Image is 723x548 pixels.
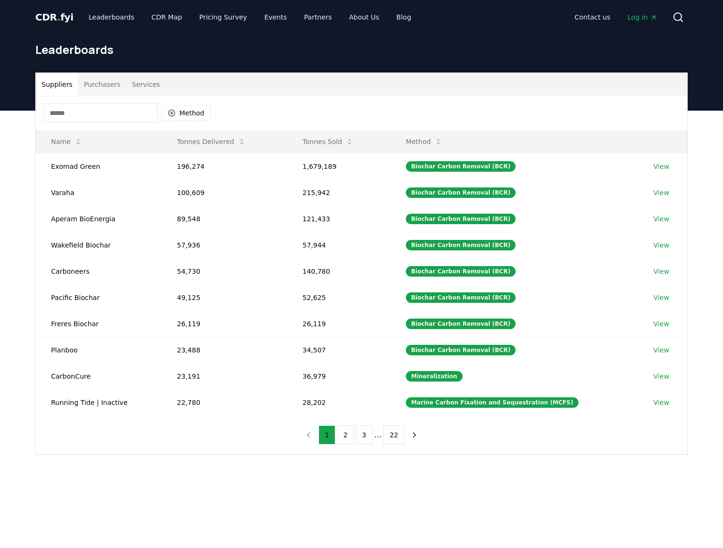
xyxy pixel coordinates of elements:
[406,425,423,445] button: next page
[406,292,516,303] div: Biochar Carbon Removal (BCR)
[406,266,516,277] div: Biochar Carbon Removal (BCR)
[567,9,665,26] nav: Main
[628,12,657,22] span: Log in
[653,398,669,407] a: View
[36,310,162,337] td: Freres Biochar
[653,372,669,381] a: View
[78,73,126,96] button: Purchasers
[36,206,162,232] td: Aperam BioEnergia
[43,132,90,151] button: Name
[162,310,287,337] td: 26,119
[389,9,419,26] a: Blog
[35,42,688,57] h1: Leaderboards
[653,214,669,224] a: View
[406,397,578,408] div: Marine Carbon Fixation and Sequestration (MCFS)
[398,132,450,151] button: Method
[406,240,516,250] div: Biochar Carbon Removal (BCR)
[653,319,669,329] a: View
[287,310,391,337] td: 26,119
[162,179,287,206] td: 100,609
[319,425,335,445] button: 1
[57,11,61,23] span: .
[36,232,162,258] td: Wakefield Biochar
[406,214,516,224] div: Biochar Carbon Removal (BCR)
[406,161,516,172] div: Biochar Carbon Removal (BCR)
[162,258,287,284] td: 54,730
[341,9,387,26] a: About Us
[287,284,391,310] td: 52,625
[162,232,287,258] td: 57,936
[406,319,516,329] div: Biochar Carbon Removal (BCR)
[36,258,162,284] td: Carboneers
[192,9,255,26] a: Pricing Survey
[287,232,391,258] td: 57,944
[35,10,73,24] a: CDR.fyi
[169,132,253,151] button: Tonnes Delivered
[162,206,287,232] td: 89,548
[287,258,391,284] td: 140,780
[162,389,287,415] td: 22,780
[406,187,516,198] div: Biochar Carbon Removal (BCR)
[653,345,669,355] a: View
[297,9,340,26] a: Partners
[162,284,287,310] td: 49,125
[653,267,669,276] a: View
[406,371,463,382] div: Mineralization
[295,132,361,151] button: Tonnes Sold
[653,162,669,171] a: View
[162,363,287,389] td: 23,191
[81,9,419,26] nav: Main
[162,153,287,179] td: 196,274
[144,9,190,26] a: CDR Map
[36,337,162,363] td: Planboo
[337,425,354,445] button: 2
[287,153,391,179] td: 1,679,189
[356,425,372,445] button: 3
[653,293,669,302] a: View
[36,153,162,179] td: Exomad Green
[653,240,669,250] a: View
[162,105,211,121] button: Method
[287,363,391,389] td: 36,979
[287,389,391,415] td: 28,202
[374,429,382,441] li: ...
[36,73,78,96] button: Suppliers
[287,337,391,363] td: 34,507
[162,337,287,363] td: 23,488
[287,206,391,232] td: 121,433
[36,284,162,310] td: Pacific Biochar
[567,9,618,26] a: Contact us
[126,73,166,96] button: Services
[36,363,162,389] td: CarbonCure
[653,188,669,197] a: View
[36,179,162,206] td: Varaha
[257,9,294,26] a: Events
[287,179,391,206] td: 215,942
[383,425,404,445] button: 22
[81,9,142,26] a: Leaderboards
[35,11,73,23] span: CDR fyi
[620,9,665,26] a: Log in
[36,389,162,415] td: Running Tide | Inactive
[406,345,516,355] div: Biochar Carbon Removal (BCR)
